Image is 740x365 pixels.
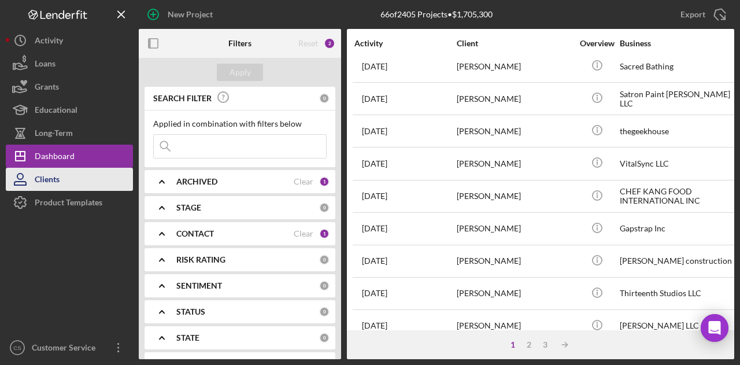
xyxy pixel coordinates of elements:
div: Gapstrap Inc [620,213,735,244]
b: RISK RATING [176,255,225,264]
button: New Project [139,3,224,26]
b: SEARCH FILTER [153,94,212,103]
div: Thirteenth Studios LLC [620,278,735,309]
div: Activity [354,39,456,48]
time: 2025-08-04 19:09 [362,256,387,266]
b: STAGE [176,203,201,212]
b: STATE [176,333,199,342]
time: 2025-08-05 16:47 [362,127,387,136]
div: Customer Service [29,336,104,362]
div: New Project [168,3,213,26]
div: [PERSON_NAME] [457,311,572,341]
b: STATUS [176,307,205,316]
div: Open Intercom Messenger [701,314,728,342]
div: Reset [298,39,318,48]
div: 0 [319,307,330,317]
div: 0 [319,202,330,213]
div: VitalSync LLC [620,148,735,179]
div: 2 [324,38,335,49]
div: Overview [575,39,619,48]
div: Clear [294,177,313,186]
b: ARCHIVED [176,177,217,186]
div: Educational [35,98,77,124]
div: [PERSON_NAME] [457,116,572,146]
div: Activity [35,29,63,55]
button: Educational [6,98,133,121]
div: [PERSON_NAME] [457,148,572,179]
div: 0 [319,333,330,343]
div: [PERSON_NAME] construction [620,246,735,276]
div: [PERSON_NAME] [457,51,572,82]
div: 2 [521,340,537,349]
div: Sacred Bathing [620,51,735,82]
b: SENTIMENT [176,281,222,290]
div: [PERSON_NAME] [457,213,572,244]
button: Product Templates [6,191,133,214]
button: Loans [6,52,133,75]
button: Activity [6,29,133,52]
div: Clear [294,229,313,238]
div: 0 [319,255,330,265]
div: 1 [319,228,330,239]
div: [PERSON_NAME] LLC [620,311,735,341]
time: 2025-08-01 18:36 [362,321,387,330]
button: Long-Term [6,121,133,145]
div: Product Templates [35,191,102,217]
b: CONTACT [176,229,214,238]
div: 1 [319,176,330,187]
div: Loans [35,52,55,78]
div: [PERSON_NAME] [457,181,572,212]
button: Export [669,3,734,26]
div: CHEF KANG FOOD INTERNATIONAL INC [620,181,735,212]
div: Export [680,3,705,26]
button: Clients [6,168,133,191]
text: CS [13,345,21,351]
div: Client [457,39,572,48]
time: 2025-08-04 23:36 [362,191,387,201]
time: 2025-08-04 19:11 [362,224,387,233]
time: 2025-08-05 20:46 [362,94,387,104]
time: 2025-08-05 00:09 [362,159,387,168]
time: 2025-08-06 00:11 [362,62,387,71]
b: Filters [228,39,251,48]
div: 3 [537,340,553,349]
div: [PERSON_NAME] [457,278,572,309]
time: 2025-08-03 20:42 [362,289,387,298]
div: Satron Paint [PERSON_NAME] LLC [620,83,735,114]
div: Dashboard [35,145,75,171]
div: Grants [35,75,59,101]
button: Dashboard [6,145,133,168]
div: Clients [35,168,60,194]
button: Apply [217,64,263,81]
div: [PERSON_NAME] [457,83,572,114]
div: Long-Term [35,121,73,148]
div: 0 [319,93,330,104]
div: 0 [319,281,330,291]
div: [PERSON_NAME] [457,246,572,276]
div: thegeekhouse [620,116,735,146]
button: Grants [6,75,133,98]
div: 1 [505,340,521,349]
div: Applied in combination with filters below [153,119,327,128]
div: Apply [230,64,251,81]
button: CSCustomer Service [6,336,133,359]
div: 66 of 2405 Projects • $1,705,300 [380,10,493,19]
div: Business [620,39,735,48]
